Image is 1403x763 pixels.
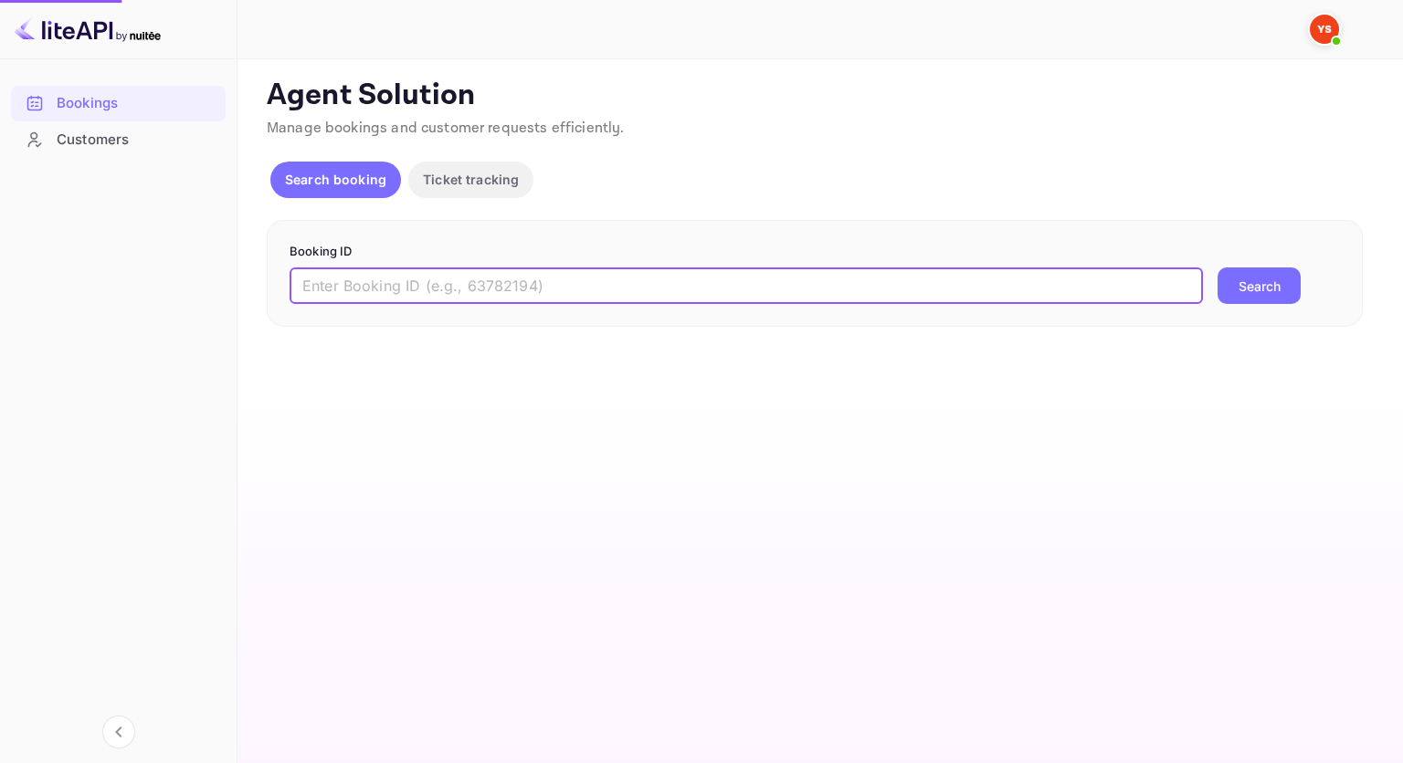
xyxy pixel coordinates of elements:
[290,267,1203,304] input: Enter Booking ID (e.g., 63782194)
[1310,15,1339,44] img: Yandex Support
[285,170,386,189] p: Search booking
[11,86,226,121] div: Bookings
[57,130,216,151] div: Customers
[267,78,1370,114] p: Agent Solution
[57,93,216,114] div: Bookings
[11,122,226,158] div: Customers
[102,716,135,748] button: Collapse navigation
[267,119,625,138] span: Manage bookings and customer requests efficiently.
[11,122,226,156] a: Customers
[290,243,1340,261] p: Booking ID
[423,170,519,189] p: Ticket tracking
[11,86,226,120] a: Bookings
[15,15,161,44] img: LiteAPI logo
[1218,267,1301,304] button: Search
